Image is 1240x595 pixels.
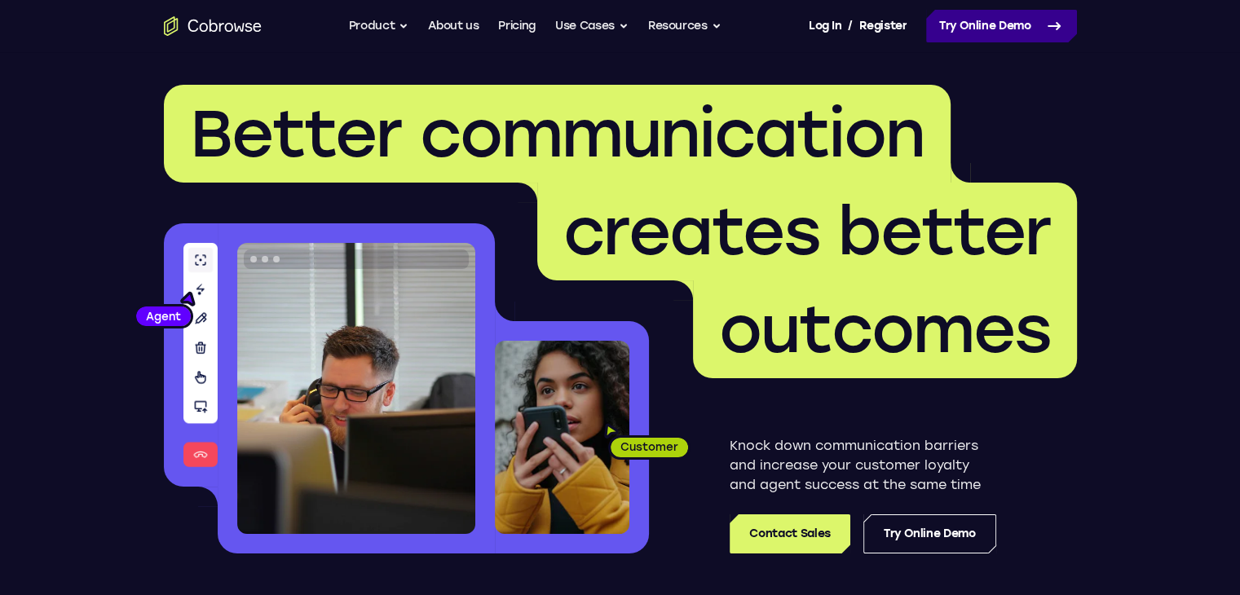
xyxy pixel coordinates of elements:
[164,16,262,36] a: Go to the home page
[926,10,1077,42] a: Try Online Demo
[428,10,479,42] a: About us
[190,95,924,173] span: Better communication
[555,10,629,42] button: Use Cases
[730,514,849,553] a: Contact Sales
[495,341,629,534] img: A customer holding their phone
[237,243,475,534] img: A customer support agent talking on the phone
[563,192,1051,271] span: creates better
[648,10,721,42] button: Resources
[730,436,996,495] p: Knock down communication barriers and increase your customer loyalty and agent success at the sam...
[498,10,536,42] a: Pricing
[848,16,853,36] span: /
[863,514,996,553] a: Try Online Demo
[719,290,1051,368] span: outcomes
[809,10,841,42] a: Log In
[349,10,409,42] button: Product
[859,10,907,42] a: Register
